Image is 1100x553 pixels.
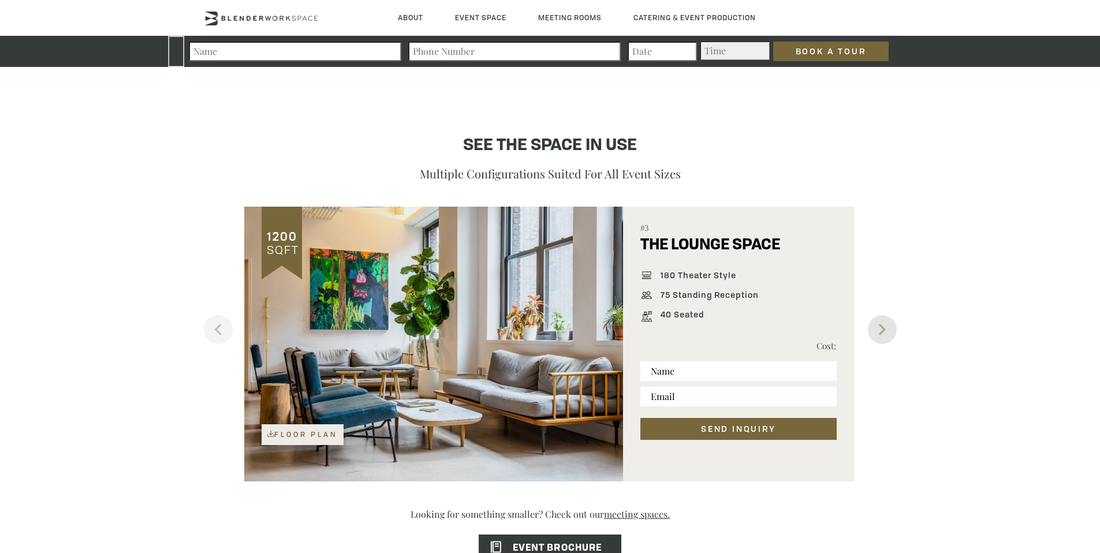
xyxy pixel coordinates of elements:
[640,224,836,237] span: #3
[189,42,401,61] input: Name
[262,135,839,157] h4: See the space in use
[266,229,297,244] span: 1200
[773,42,889,61] input: Book a Tour
[640,418,836,440] button: SEND INQUIRY
[640,361,836,381] input: Name
[264,242,299,257] span: SQFT
[739,339,837,353] p: Cost:
[204,315,233,344] button: Previous
[238,508,862,532] p: Looking for something smaller? Check out our
[262,424,344,445] a: Floor Plan
[655,310,704,323] span: 40 Seated
[655,290,759,303] span: 75 Standing Reception
[640,387,836,406] input: Email
[868,315,897,344] button: Next
[628,42,697,61] input: Date
[640,237,780,266] h5: THE LOUNGE SPACE
[655,271,736,283] span: 180 Theater Style
[262,164,839,184] p: Multiple configurations suited for all event sizes
[604,499,689,529] a: meeting spaces.
[408,42,621,61] input: Phone Number
[479,544,602,553] span: EVENT BROCHURE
